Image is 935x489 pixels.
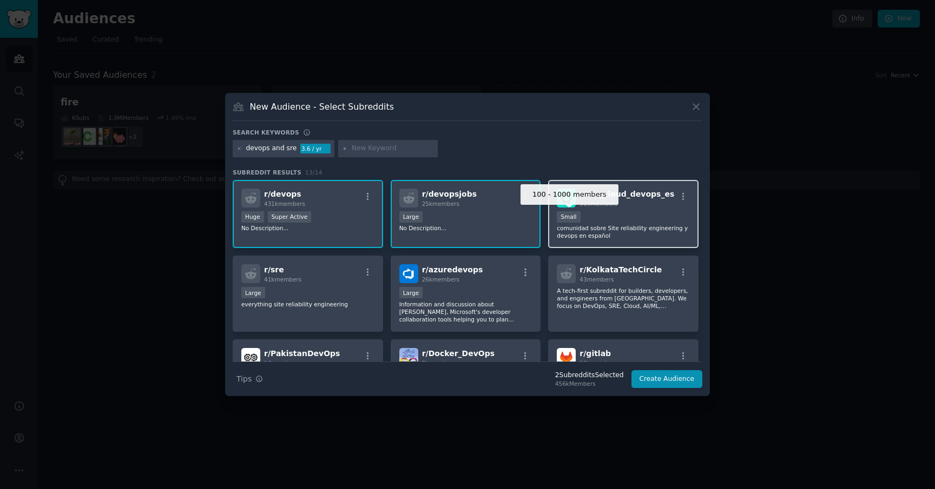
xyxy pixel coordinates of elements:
img: gitlab [557,348,576,367]
span: 13 / 14 [305,169,322,176]
p: No Description... [241,224,374,232]
span: 41k members [264,276,301,283]
span: 23k members [580,360,617,366]
span: 315 members [580,200,617,207]
div: Large [399,211,423,223]
input: New Keyword [352,144,434,153]
div: devops and sre [246,144,297,153]
p: Information and discussion about [PERSON_NAME], Microsoft's developer collaboration tools helping... [399,300,532,323]
button: Tips [233,370,267,388]
p: everything site reliability engineering [241,300,374,308]
span: 7k members [422,360,456,366]
span: 431k members [264,200,305,207]
span: r/ Docker_DevOps [422,349,495,358]
div: Huge [241,211,264,223]
div: Large [241,287,265,298]
span: r/ KolkataTechCircle [580,265,662,274]
img: sre_cloud_devops_es [557,189,576,207]
span: 16 members [264,360,298,366]
span: Tips [236,373,252,385]
img: PakistanDevOps [241,348,260,367]
div: 3.6 / yr [300,144,331,153]
span: 43 members [580,276,614,283]
h3: New Audience - Select Subreddits [250,101,394,112]
div: Small [557,211,580,223]
span: r/ PakistanDevOps [264,349,340,358]
span: 25k members [422,200,459,207]
p: A tech-first subreddit for builders, developers, and engineers from [GEOGRAPHIC_DATA]. We focus o... [557,287,690,310]
p: comunidad sobre Site reliability engineering y devops en español [557,224,690,239]
h3: Search keywords [233,129,299,136]
div: Super Active [268,211,312,223]
span: r/ gitlab [580,349,611,358]
div: 456k Members [555,380,624,387]
p: No Description... [399,224,532,232]
img: azuredevops [399,264,418,283]
div: Large [399,287,423,298]
span: r/ azuredevops [422,265,483,274]
span: Subreddit Results [233,169,301,176]
span: r/ devops [264,190,301,198]
img: Docker_DevOps [399,348,418,367]
span: r/ sre [264,265,284,274]
span: r/ sre_cloud_devops_es [580,190,674,198]
div: 2 Subreddit s Selected [555,371,624,380]
span: r/ devopsjobs [422,190,477,198]
button: Create Audience [631,370,703,388]
span: 26k members [422,276,459,283]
